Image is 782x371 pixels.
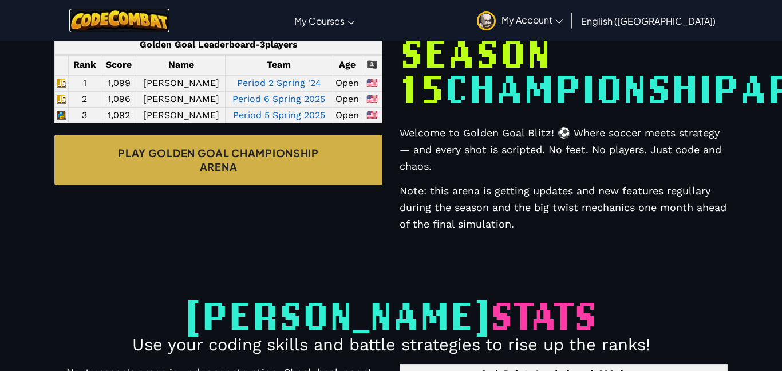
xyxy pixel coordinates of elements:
span: stats [490,290,597,341]
img: CodeCombat logo [69,9,169,32]
span: Golden Goal [140,39,195,50]
p: Use your coding skills and battle strategies to rise up the ranks! [46,333,736,356]
th: Rank [68,55,101,75]
td: United States [362,91,382,107]
td: javascript [55,91,69,107]
td: [PERSON_NAME] [137,75,226,91]
span: My Courses [294,15,345,27]
td: [PERSON_NAME] [137,91,226,107]
a: My Account [471,2,568,38]
p: Note: this arena is getting updates and new features regullary during the season and the big twis... [400,182,728,232]
th: 🏴‍☠️ [362,55,382,75]
a: Play Golden Goal Championship Arena [54,135,382,185]
td: Open [333,91,362,107]
td: [PERSON_NAME] [137,107,226,123]
span: [PERSON_NAME] [185,290,490,341]
th: Name [137,55,226,75]
p: Welcome to Golden Goal Blitz! ⚽ Where soccer meets strategy — and every shot is scripted. No feet... [400,124,728,174]
td: 1,099 [101,75,137,91]
a: Period 6 Spring 2025 [232,93,325,104]
th: Age [333,55,362,75]
img: avatar [477,11,496,30]
span: 3 [260,39,265,50]
td: 2 [68,91,101,107]
a: My Courses [289,5,361,36]
td: United States [362,107,382,123]
span: - [255,39,260,50]
span: players [265,39,298,50]
td: 1,092 [101,107,137,123]
span: My Account [501,14,563,26]
td: 1 [68,75,101,91]
a: Period 2 Spring '24 [237,77,321,88]
span: Season 15 [400,26,551,114]
span: English ([GEOGRAPHIC_DATA]) [581,15,716,27]
th: Score [101,55,137,75]
td: Open [333,75,362,91]
td: 3 [68,107,101,123]
td: python [55,107,69,123]
td: Open [333,107,362,123]
span: Leaderboard [198,39,255,50]
a: English ([GEOGRAPHIC_DATA]) [575,5,721,36]
td: javascript [55,75,69,91]
td: United States [362,75,382,91]
a: Period 5 Spring 2025 [233,110,325,120]
td: 1,096 [101,91,137,107]
span: Championship [444,62,740,114]
th: Team [226,55,333,75]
